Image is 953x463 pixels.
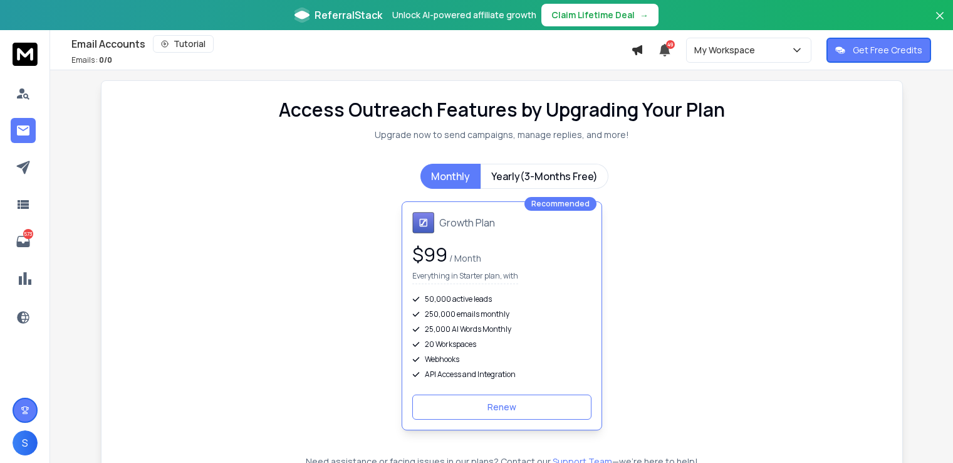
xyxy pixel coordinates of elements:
[420,164,481,189] button: Monthly
[447,252,481,264] span: / Month
[412,339,591,349] div: 20 Workspaces
[412,370,591,380] div: API Access and Integration
[375,129,629,141] p: Upgrade now to send campaigns, manage replies, and more!
[524,197,596,211] div: Recommended
[666,40,675,49] span: 49
[412,271,518,284] p: Everything in Starter plan, with
[694,44,760,56] p: My Workspace
[392,9,536,21] p: Unlock AI-powered affiliate growth
[11,229,36,254] a: 573
[412,309,591,319] div: 250,000 emails monthly
[23,229,33,239] p: 573
[99,55,112,65] span: 0 / 0
[412,212,434,233] img: Growth Plan icon
[71,55,112,65] p: Emails :
[640,9,648,21] span: →
[412,242,447,267] span: $ 99
[71,35,631,53] div: Email Accounts
[412,294,591,304] div: 50,000 active leads
[481,164,608,189] button: Yearly(3-Months Free)
[315,8,382,23] span: ReferralStack
[412,354,591,365] div: Webhooks
[153,35,214,53] button: Tutorial
[279,98,725,121] h1: Access Outreach Features by Upgrading Your Plan
[412,395,591,420] button: Renew
[826,38,931,63] button: Get Free Credits
[541,4,659,26] button: Claim Lifetime Deal→
[932,8,948,38] button: Close banner
[439,215,495,230] h1: Growth Plan
[13,430,38,455] button: S
[853,44,922,56] p: Get Free Credits
[412,324,591,334] div: 25,000 AI Words Monthly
